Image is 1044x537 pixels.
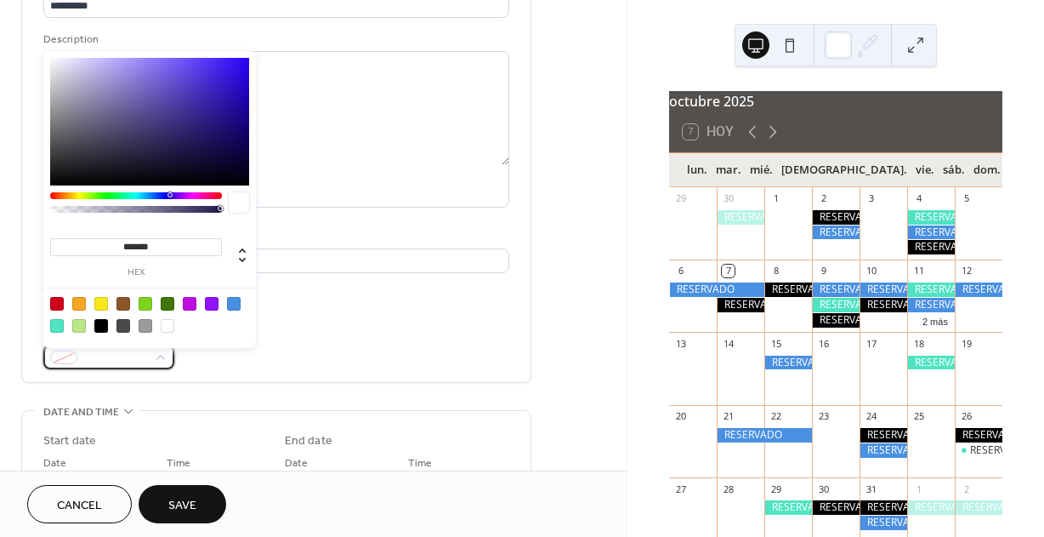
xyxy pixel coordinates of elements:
div: RESERVADO [860,298,907,312]
div: 12 [960,265,973,277]
div: RESERVADO [812,298,860,312]
div: RESERVADO [812,283,860,297]
div: 19 [960,337,973,350]
div: 14 [722,337,735,350]
div: #50E3C2 [50,319,64,333]
div: 24 [865,410,877,423]
div: 20 [674,410,687,423]
span: Date [285,454,308,472]
div: 5 [960,192,973,205]
div: 31 [865,483,877,495]
div: Description [43,31,506,49]
div: 1 [769,192,782,205]
span: Time [167,454,190,472]
div: mar. [712,153,746,187]
div: RESERVADO [907,240,955,254]
div: RESERVADO [860,428,907,443]
div: dom. [969,153,1005,187]
span: Date [43,454,66,472]
div: RESERVADO [860,516,907,530]
button: 2 más [916,313,955,328]
div: RESERVADO [955,443,1002,458]
div: RESERVADO [717,428,812,443]
div: RESERVADO [907,226,955,240]
div: RESERVADO [860,500,907,515]
span: Cancel [57,497,102,515]
div: RESERVADO [907,210,955,225]
div: 21 [722,410,735,423]
div: RESERVADO [812,500,860,515]
div: RESERVADO [717,210,764,225]
div: lun. [683,153,712,187]
div: 2 [817,192,830,205]
div: vie. [911,153,939,187]
div: RESERVADO [764,283,812,297]
div: RESERVADO [907,298,955,312]
span: Time [408,454,432,472]
div: RESERVADO [812,226,860,240]
div: [DEMOGRAPHIC_DATA]. [777,153,911,187]
label: hex [50,268,222,277]
div: #F5A623 [72,297,86,311]
div: #4A4A4A [116,319,130,333]
div: #BD10E0 [183,297,196,311]
div: 10 [865,265,877,277]
div: #FFFFFF [161,319,174,333]
div: 17 [865,337,877,350]
button: Cancel [27,485,132,523]
div: 16 [817,337,830,350]
div: 8 [769,265,782,277]
div: 28 [722,483,735,495]
div: RESERVADO [764,500,812,515]
div: #7ED321 [139,297,152,311]
div: Location [43,228,506,246]
span: Save [168,497,196,515]
div: #9013FE [205,297,218,311]
div: 18 [912,337,925,350]
div: 22 [769,410,782,423]
div: #B8E986 [72,319,86,333]
div: RESERVADO [764,356,812,370]
div: #F8E71C [94,297,108,311]
div: 2 [960,483,973,495]
button: Save [139,485,226,523]
div: RESERVADO [812,210,860,225]
div: RESERVADO [907,500,955,515]
div: #4A90E2 [227,297,241,311]
div: 27 [674,483,687,495]
div: #D0021B [50,297,64,311]
div: 4 [912,192,925,205]
div: RESERVADO [669,283,764,297]
div: RESERVADO [970,443,1028,458]
div: 23 [817,410,830,423]
div: 30 [817,483,830,495]
div: 29 [674,192,687,205]
div: RESERVADO [907,356,955,370]
div: sáb. [939,153,969,187]
div: 30 [722,192,735,205]
div: RESERVADO [955,428,1002,443]
div: RESERVADO [717,298,764,312]
div: 13 [674,337,687,350]
div: RESERVADO [955,500,1002,515]
div: 1 [912,483,925,495]
div: octubre 2025 [669,91,1002,111]
div: RESERVADO [907,283,955,297]
div: 15 [769,337,782,350]
div: #000000 [94,319,108,333]
div: mié. [746,153,777,187]
div: RESERVADO [812,313,860,328]
div: End date [285,432,332,450]
span: Date and time [43,403,119,421]
div: #417505 [161,297,174,311]
div: 29 [769,483,782,495]
div: 26 [960,410,973,423]
div: RESERVADO [860,443,907,458]
div: 25 [912,410,925,423]
div: RESERVADO [955,283,1002,297]
div: #9B9B9B [139,319,152,333]
div: 9 [817,265,830,277]
div: 7 [722,265,735,277]
div: RESERVADO [860,283,907,297]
